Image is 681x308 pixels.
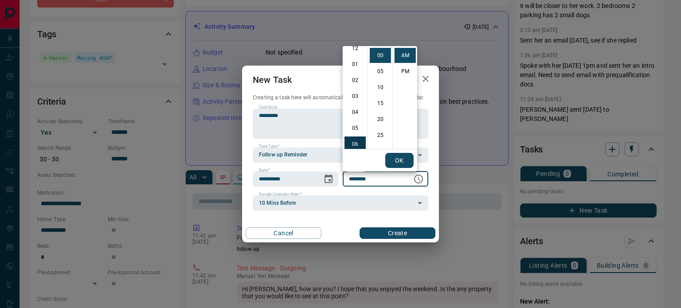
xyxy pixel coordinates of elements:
label: Task Note [259,105,277,110]
ul: Select hours [343,46,368,149]
li: 12 hours [344,41,366,56]
label: Date [259,168,270,173]
button: Choose time, selected time is 6:00 AM [410,170,427,188]
h2: New Task [242,66,302,94]
button: OK [385,153,414,168]
p: Creating a task here will automatically add it to your Google Calendar. [253,94,428,101]
button: Choose date, selected date is Sep 19, 2025 [320,170,337,188]
li: 5 minutes [370,64,391,79]
label: Google Calendar Alert [259,191,301,197]
li: 1 hours [344,57,366,72]
li: 15 minutes [370,96,391,111]
li: 20 minutes [370,112,391,127]
div: Follow up Reminder [253,148,428,163]
label: Time [349,168,360,173]
button: Create [360,227,435,239]
li: 0 minutes [370,48,391,63]
li: 2 hours [344,73,366,88]
li: 5 hours [344,121,366,136]
li: 6 hours [344,136,366,152]
li: 10 minutes [370,80,391,95]
li: 3 hours [344,89,366,104]
label: Task Type [259,144,280,149]
div: 10 Mins Before [253,195,428,211]
button: Cancel [246,227,321,239]
li: 30 minutes [370,144,391,159]
ul: Select meridiem [392,46,417,149]
ul: Select minutes [368,46,392,149]
li: PM [395,64,416,79]
li: 4 hours [344,105,366,120]
li: AM [395,48,416,63]
li: 25 minutes [370,128,391,143]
